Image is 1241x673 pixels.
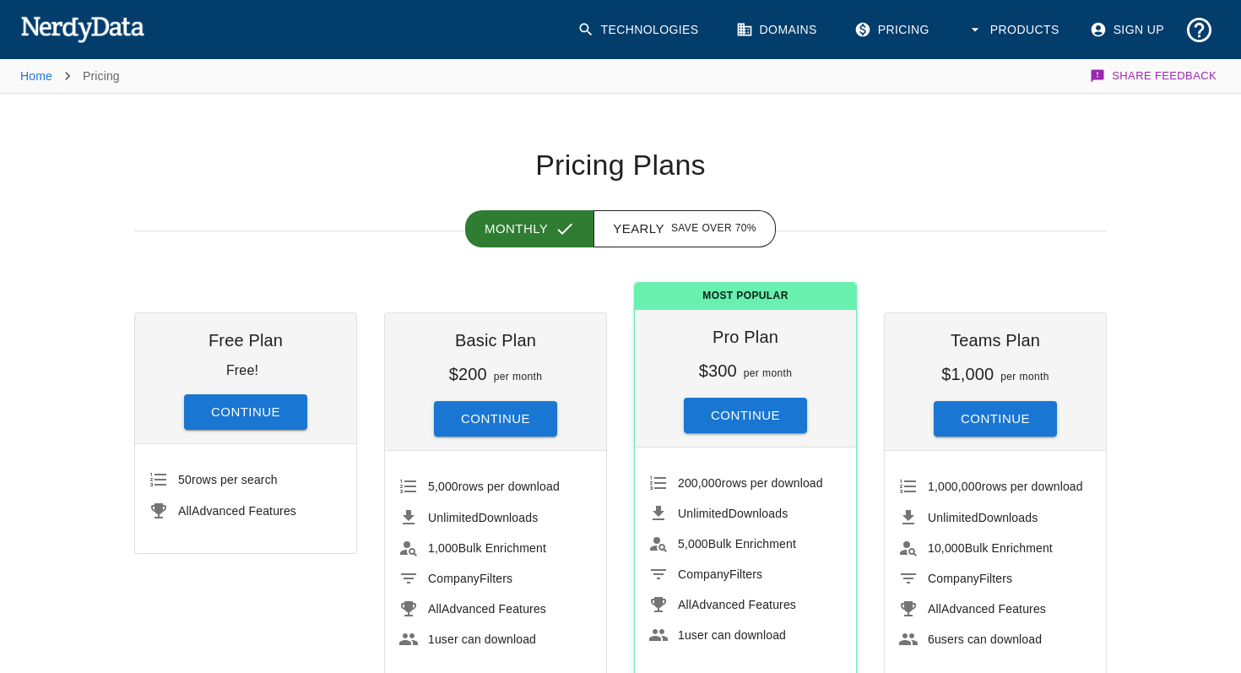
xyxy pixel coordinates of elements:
span: Bulk Enrichment [928,541,1053,555]
span: Advanced Features [678,598,796,611]
h6: $300 [699,361,737,380]
p: Free! [226,363,258,377]
h1: Pricing Plans [134,148,1107,183]
span: All [678,598,691,611]
h6: $200 [449,365,487,383]
p: Pricing [83,68,120,84]
a: Home [20,69,52,83]
span: Downloads [928,511,1038,524]
span: Bulk Enrichment [678,537,796,551]
span: user can download [428,632,536,646]
h6: Free Plan [149,327,343,354]
nav: breadcrumb [20,59,120,93]
span: rows per search [178,473,278,486]
a: Pricing [844,8,943,52]
span: 10,000 [928,541,965,555]
button: Support and Documentation [1178,8,1221,52]
a: Domains [726,8,831,52]
span: Company [928,572,979,585]
a: Sign Up [1080,8,1178,52]
h6: Teams Plan [898,327,1092,354]
span: 5,000 [428,480,458,493]
span: Advanced Features [178,504,296,518]
span: 6 [928,632,935,646]
span: rows per download [428,480,560,493]
span: Company [678,567,729,581]
span: Downloads [678,507,788,520]
span: Filters [428,572,512,585]
button: Continue [684,398,807,433]
span: Advanced Features [428,602,546,616]
span: per month [1000,371,1049,383]
span: Advanced Features [928,602,1046,616]
span: users can download [928,632,1042,646]
button: Share Feedback [1087,59,1221,93]
img: NerdyData.com [20,12,144,46]
span: 5,000 [678,537,708,551]
span: Filters [678,567,762,581]
button: Continue [434,401,557,437]
button: Continue [184,394,307,430]
button: Monthly [465,210,594,247]
span: Unlimited [678,507,729,520]
span: Most Popular [635,283,856,310]
span: user can download [678,628,786,642]
button: Continue [934,401,1057,437]
span: All [928,602,941,616]
span: 200,000 [678,476,722,490]
span: 1,000,000 [928,480,982,493]
span: All [178,504,192,518]
span: Filters [928,572,1012,585]
span: Company [428,572,480,585]
a: Technologies [567,8,713,52]
span: per month [494,371,543,383]
span: 1 [428,632,435,646]
span: per month [744,367,793,379]
button: Products [956,8,1073,52]
span: 1,000 [428,541,458,555]
span: All [428,602,442,616]
span: Unlimited [428,511,479,524]
span: Save over 70% [671,220,756,237]
button: Yearly Save over 70% [593,210,776,247]
span: rows per download [678,476,823,490]
span: 50 [178,473,192,486]
h6: Basic Plan [398,327,593,354]
span: Downloads [428,511,538,524]
span: Bulk Enrichment [428,541,546,555]
h6: $1,000 [941,365,994,383]
span: rows per download [928,480,1083,493]
span: 1 [678,628,685,642]
span: Unlimited [928,511,978,524]
h6: Pro Plan [648,323,843,350]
